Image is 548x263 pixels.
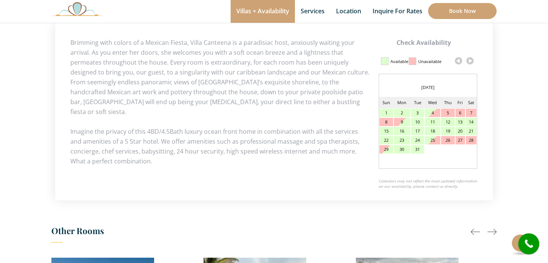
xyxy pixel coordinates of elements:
div: 20 [456,127,465,135]
a: Book Now [428,3,497,19]
div: 11 [425,118,440,126]
td: Sat [465,97,477,108]
div: 17 [411,127,424,135]
div: Unavailable [418,55,441,68]
div: 9 [394,118,410,126]
div: 28 [466,136,476,144]
div: 18 [425,127,440,135]
div: Available [390,55,408,68]
div: 30 [394,145,410,154]
div: 4 [425,109,440,117]
div: 24 [411,136,424,144]
td: Fri [455,97,465,108]
div: 23 [394,136,410,144]
img: Awesome Logo [51,2,103,16]
div: 21 [466,127,476,135]
h3: Other Rooms [51,223,497,242]
div: 1 [379,109,393,117]
i: call [520,235,537,252]
div: 14 [466,118,476,126]
div: 3 [411,109,424,117]
td: Wed [424,97,441,108]
div: 12 [441,118,455,126]
a: call [518,233,539,254]
div: 26 [441,136,455,144]
div: 19 [441,127,455,135]
div: 16 [394,127,410,135]
div: 6 [456,109,465,117]
td: Tue [411,97,424,108]
div: 5 [441,109,455,117]
p: Imagine the privacy of this 4BD/4.5Bath luxury ocean front home in combination with all the servi... [70,127,478,166]
td: Sun [379,97,393,108]
div: 7 [466,109,476,117]
div: 27 [456,136,465,144]
div: 15 [379,127,393,135]
div: 2 [394,109,410,117]
div: [DATE] [379,82,477,93]
div: 13 [456,118,465,126]
div: 29 [379,145,393,154]
div: 8 [379,118,393,126]
td: Mon [393,97,411,108]
div: 22 [379,136,393,144]
td: Thu [441,97,455,108]
div: 31 [411,145,424,154]
div: 10 [411,118,424,126]
p: Brimming with colors of a Mexican Fiesta, Villa Canteena is a paradisiac host, anxiously waiting ... [70,38,478,117]
div: 25 [425,136,440,144]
